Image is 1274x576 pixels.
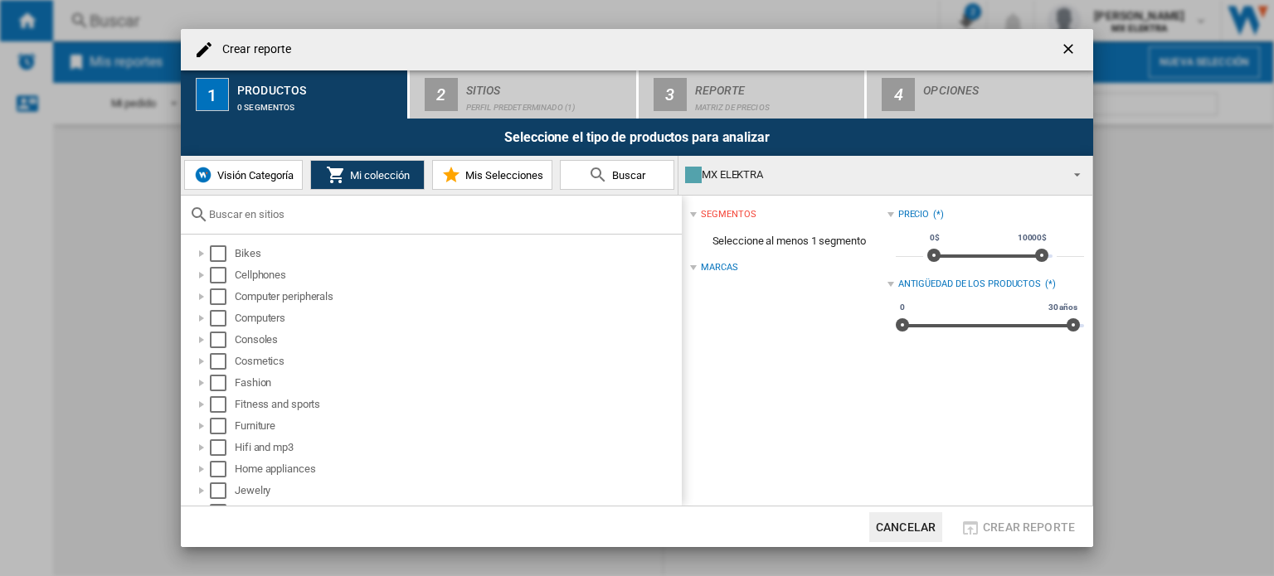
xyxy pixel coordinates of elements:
[210,310,235,327] md-checkbox: Select
[235,504,679,520] div: Kitchen
[869,512,942,542] button: Cancelar
[210,504,235,520] md-checkbox: Select
[235,482,679,499] div: Jewelry
[210,332,235,348] md-checkbox: Select
[608,169,645,182] span: Buscar
[210,461,235,477] md-checkbox: Select
[196,78,229,111] div: 1
[898,278,1041,291] div: Antigüedad de los productos
[235,461,679,477] div: Home appliances
[235,396,679,413] div: Fitness and sports
[237,77,401,94] div: Productos
[346,169,410,182] span: Mi colección
[955,512,1080,542] button: Crear reporte
[214,41,291,58] h4: Crear reporte
[466,77,630,94] div: Sitios
[213,169,294,182] span: Visión Categoría
[210,482,235,499] md-checkbox: Select
[210,418,235,434] md-checkbox: Select
[466,94,630,112] div: Perfil predeterminado (1)
[193,165,213,185] img: wiser-icon-blue.png
[983,520,1075,534] span: Crear reporte
[927,231,942,244] span: 0$
[1015,231,1049,244] span: 10000$
[181,70,409,119] button: 1 Productos 0 segmentos
[882,78,915,111] div: 4
[235,288,679,305] div: Computer peripherals
[209,208,673,220] input: Buscar en sitios
[210,288,235,305] md-checkbox: Select
[235,332,679,348] div: Consoles
[1046,301,1080,314] span: 30 años
[695,94,858,112] div: Matriz de precios
[235,375,679,391] div: Fashion
[235,418,679,434] div: Furniture
[210,396,235,413] md-checkbox: Select
[654,78,687,111] div: 3
[235,245,679,262] div: Bikes
[701,208,756,221] div: segmentos
[695,77,858,94] div: Reporte
[181,29,1093,548] md-dialog: Crear reporte ...
[560,160,674,190] button: Buscar
[410,70,638,119] button: 2 Sitios Perfil predeterminado (1)
[701,261,737,274] div: Marcas
[210,375,235,391] md-checkbox: Select
[235,267,679,283] div: Cellphones
[235,353,679,370] div: Cosmetics
[210,267,235,283] md-checkbox: Select
[184,160,303,190] button: Visión Categoría
[897,301,907,314] span: 0
[1053,33,1087,66] button: getI18NText('BUTTONS.CLOSE_DIALOG')
[235,439,679,456] div: Hifi and mp3
[1060,41,1080,61] ng-md-icon: getI18NText('BUTTONS.CLOSE_DIALOG')
[237,94,401,112] div: 0 segmentos
[210,353,235,370] md-checkbox: Select
[923,77,1087,94] div: Opciones
[685,163,1059,186] div: MX ELEKTRA
[310,160,425,190] button: Mi colección
[432,160,552,190] button: Mis Selecciones
[425,78,458,111] div: 2
[690,225,887,257] span: Seleccione al menos 1 segmento
[639,70,867,119] button: 3 Reporte Matriz de precios
[235,310,679,327] div: Computers
[867,70,1093,119] button: 4 Opciones
[210,245,235,262] md-checkbox: Select
[461,169,543,182] span: Mis Selecciones
[898,208,929,221] div: Precio
[181,119,1093,156] div: Seleccione el tipo de productos para analizar
[210,439,235,456] md-checkbox: Select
